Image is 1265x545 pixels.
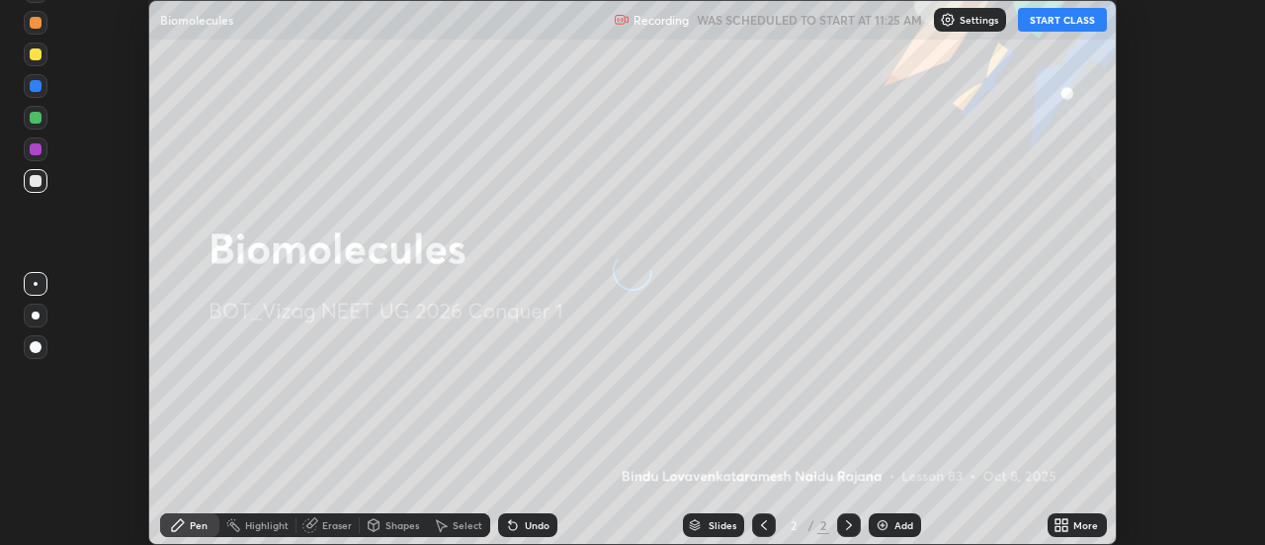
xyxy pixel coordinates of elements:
div: / [807,519,813,531]
p: Biomolecules [160,12,233,28]
div: 2 [784,519,803,531]
p: Settings [960,15,998,25]
h5: WAS SCHEDULED TO START AT 11:25 AM [697,11,922,29]
div: 2 [817,516,829,534]
div: Shapes [385,520,419,530]
div: More [1073,520,1098,530]
div: Add [894,520,913,530]
img: recording.375f2c34.svg [614,12,630,28]
div: Undo [525,520,549,530]
p: Recording [633,13,689,28]
div: Select [453,520,482,530]
div: Slides [709,520,736,530]
div: Eraser [322,520,352,530]
div: Pen [190,520,208,530]
img: add-slide-button [875,517,890,533]
img: class-settings-icons [940,12,956,28]
div: Highlight [245,520,289,530]
button: START CLASS [1018,8,1107,32]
